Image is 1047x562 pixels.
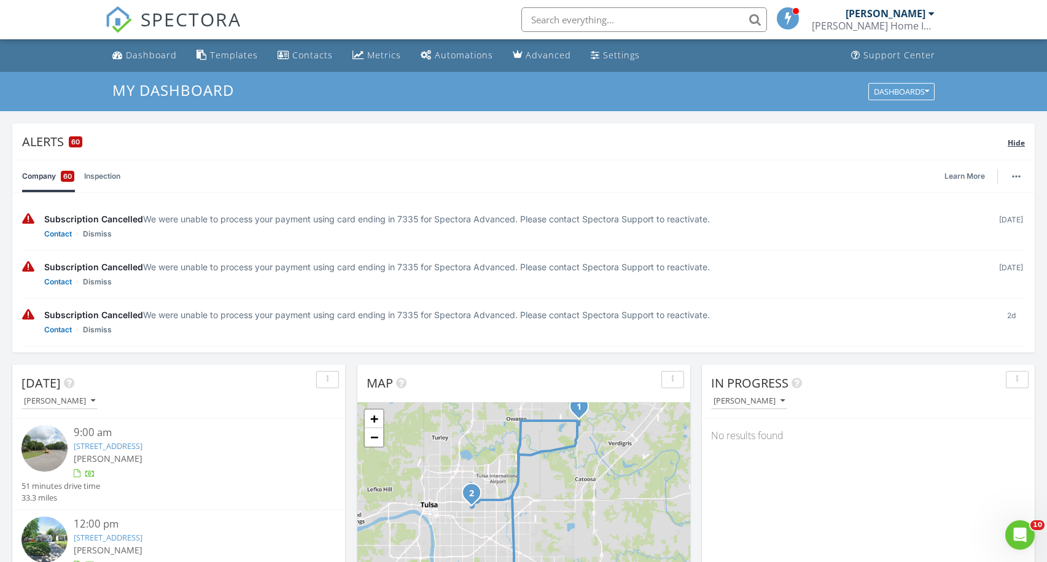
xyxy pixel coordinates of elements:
[112,80,234,100] span: My Dashboard
[526,49,571,61] div: Advanced
[21,492,100,504] div: 33.3 miles
[74,453,142,464] span: [PERSON_NAME]
[868,83,935,100] button: Dashboards
[105,6,132,33] img: The Best Home Inspection Software - Spectora
[192,44,263,67] a: Templates
[702,419,1035,452] div: No results found
[83,324,112,336] a: Dismiss
[22,308,34,321] img: warning-336e3c8b2db1497d2c3c.svg
[603,49,640,61] div: Settings
[711,393,787,410] button: [PERSON_NAME]
[521,7,767,32] input: Search everything...
[74,544,142,556] span: [PERSON_NAME]
[44,228,72,240] a: Contact
[714,397,785,405] div: [PERSON_NAME]
[365,428,383,447] a: Zoom out
[22,133,1008,150] div: Alerts
[141,6,241,32] span: SPECTORA
[812,20,935,32] div: Tucker Home Inspections
[44,324,72,336] a: Contact
[997,260,1025,288] div: [DATE]
[416,44,498,67] a: Automations (Basic)
[21,375,61,391] span: [DATE]
[83,276,112,288] a: Dismiss
[1030,520,1045,530] span: 10
[367,375,393,391] span: Map
[210,49,258,61] div: Templates
[74,532,142,543] a: [STREET_ADDRESS]
[1012,175,1021,178] img: ellipsis-632cfdd7c38ec3a7d453.svg
[874,87,929,96] div: Dashboards
[944,170,992,182] a: Learn More
[21,480,100,492] div: 51 minutes drive time
[1005,520,1035,550] iframe: Intercom live chat
[997,308,1025,336] div: 2d
[71,138,80,146] span: 60
[63,170,72,182] span: 60
[74,440,142,451] a: [STREET_ADDRESS]
[711,375,788,391] span: In Progress
[83,228,112,240] a: Dismiss
[863,49,935,61] div: Support Center
[22,260,34,273] img: warning-336e3c8b2db1497d2c3c.svg
[44,310,143,320] span: Subscription Cancelled
[44,308,987,321] div: We were unable to process your payment using card ending in 7335 for Spectora Advanced. Please co...
[44,276,72,288] a: Contact
[44,213,987,225] div: We were unable to process your payment using card ending in 7335 for Spectora Advanced. Please co...
[44,262,143,272] span: Subscription Cancelled
[105,17,241,42] a: SPECTORA
[846,7,925,20] div: [PERSON_NAME]
[74,517,309,532] div: 12:00 pm
[74,425,309,440] div: 9:00 am
[1008,138,1025,148] span: Hide
[579,406,586,413] div: 19489 E 75th St N, Owasso, OK 74055
[21,393,98,410] button: [PERSON_NAME]
[367,49,401,61] div: Metrics
[273,44,338,67] a: Contacts
[21,425,336,504] a: 9:00 am [STREET_ADDRESS] [PERSON_NAME] 51 minutes drive time 33.3 miles
[577,403,582,412] i: 1
[846,44,940,67] a: Support Center
[107,44,182,67] a: Dashboard
[997,213,1025,240] div: [DATE]
[586,44,645,67] a: Settings
[22,213,34,225] img: warning-336e3c8b2db1497d2c3c.svg
[292,49,333,61] div: Contacts
[126,49,177,61] div: Dashboard
[44,214,143,224] span: Subscription Cancelled
[469,490,474,498] i: 2
[472,493,479,500] div: 4534 E 5th Pl, Tulsa, OK 74112
[22,160,74,192] a: Company
[508,44,576,67] a: Advanced
[365,410,383,428] a: Zoom in
[435,49,493,61] div: Automations
[84,160,120,192] a: Inspection
[24,397,95,405] div: [PERSON_NAME]
[21,425,68,471] img: streetview
[348,44,406,67] a: Metrics
[44,260,987,273] div: We were unable to process your payment using card ending in 7335 for Spectora Advanced. Please co...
